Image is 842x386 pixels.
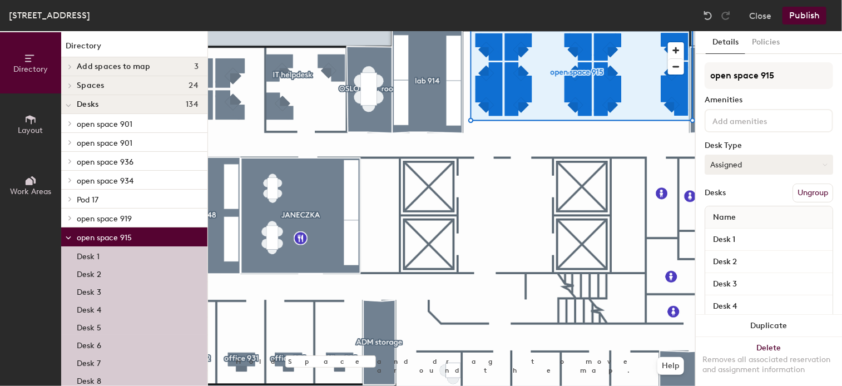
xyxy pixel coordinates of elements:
[13,65,48,74] span: Directory
[782,7,826,24] button: Publish
[720,10,731,21] img: Redo
[702,355,835,375] div: Removes all associated reservation and assignment information
[77,233,132,243] span: open space 915
[77,284,101,297] p: Desk 3
[77,120,132,129] span: open space 901
[77,355,101,368] p: Desk 7
[705,155,833,175] button: Assigned
[77,62,151,71] span: Add spaces to map
[696,315,842,337] button: Duplicate
[77,100,98,109] span: Desks
[707,276,830,292] input: Unnamed desk
[707,207,741,227] span: Name
[705,189,726,197] div: Desks
[77,138,132,148] span: open space 901
[77,302,101,315] p: Desk 4
[77,266,101,279] p: Desk 2
[745,31,786,54] button: Policies
[9,8,90,22] div: [STREET_ADDRESS]
[707,232,830,248] input: Unnamed desk
[18,126,43,135] span: Layout
[194,62,199,71] span: 3
[77,373,101,386] p: Desk 8
[10,187,51,196] span: Work Areas
[189,81,199,90] span: 24
[749,7,771,24] button: Close
[707,254,830,270] input: Unnamed desk
[77,320,101,333] p: Desk 5
[705,96,833,105] div: Amenities
[657,357,684,375] button: Help
[710,113,810,127] input: Add amenities
[77,338,101,350] p: Desk 6
[702,10,714,21] img: Undo
[793,184,833,202] button: Ungroup
[77,214,132,224] span: open space 919
[77,195,98,205] span: Pod 17
[705,141,833,150] div: Desk Type
[77,249,100,261] p: Desk 1
[707,299,830,314] input: Unnamed desk
[77,176,133,186] span: open space 934
[77,81,105,90] span: Spaces
[61,40,207,57] h1: Directory
[77,157,133,167] span: open space 936
[186,100,199,109] span: 134
[706,31,745,54] button: Details
[696,337,842,386] button: DeleteRemoves all associated reservation and assignment information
